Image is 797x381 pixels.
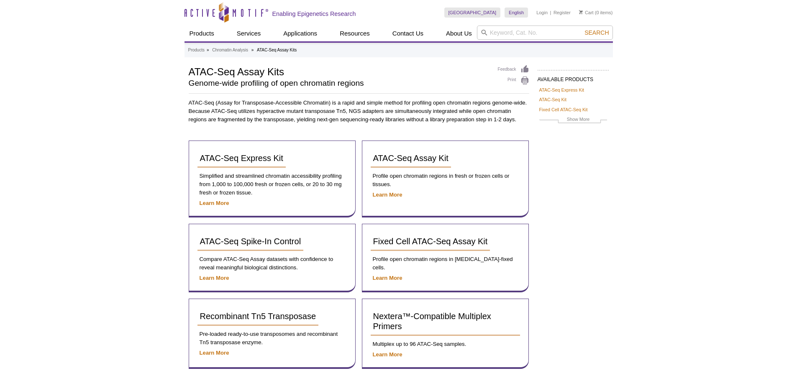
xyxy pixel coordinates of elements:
[539,106,588,113] a: Fixed Cell ATAC-Seq Kit
[371,340,520,348] p: Multiplex up to 96 ATAC-Seq samples.
[444,8,501,18] a: [GEOGRAPHIC_DATA]
[579,10,583,14] img: Your Cart
[387,26,428,41] a: Contact Us
[441,26,477,41] a: About Us
[505,8,528,18] a: English
[498,76,529,85] a: Print
[371,149,451,168] a: ATAC-Seq Assay Kit
[200,275,229,281] a: Learn More
[197,255,347,272] p: Compare ATAC-Seq Assay datasets with confidence to reveal meaningful biological distinctions.
[200,200,229,206] a: Learn More
[371,307,520,336] a: Nextera™-Compatible Multiplex Primers
[554,10,571,15] a: Register
[200,237,301,246] span: ATAC-Seq Spike-In Control
[373,153,448,163] span: ATAC-Seq Assay Kit
[538,70,609,85] h2: AVAILABLE PRODUCTS
[498,65,529,74] a: Feedback
[197,233,304,251] a: ATAC-Seq Spike-In Control
[232,26,266,41] a: Services
[584,29,609,36] span: Search
[582,29,611,36] button: Search
[189,99,529,124] p: ATAC-Seq (Assay for Transposase-Accessible Chromatin) is a rapid and simple method for profiling ...
[207,48,209,52] li: »
[579,10,594,15] a: Cart
[251,48,254,52] li: »
[371,172,520,189] p: Profile open chromatin regions in fresh or frozen cells or tissues.
[373,312,491,331] span: Nextera™-Compatible Multiplex Primers
[550,8,551,18] li: |
[189,65,489,77] h1: ATAC-Seq Assay Kits
[539,86,584,94] a: ATAC-Seq Express Kit
[373,237,488,246] span: Fixed Cell ATAC-Seq Assay Kit
[200,350,229,356] a: Learn More
[185,26,219,41] a: Products
[371,233,490,251] a: Fixed Cell ATAC-Seq Assay Kit
[373,192,402,198] a: Learn More
[257,48,297,52] li: ATAC-Seq Assay Kits
[188,46,205,54] a: Products
[197,149,286,168] a: ATAC-Seq Express Kit
[278,26,322,41] a: Applications
[373,275,402,281] a: Learn More
[539,115,607,125] a: Show More
[371,255,520,272] p: Profile open chromatin regions in [MEDICAL_DATA]-fixed cells.
[272,10,356,18] h2: Enabling Epigenetics Research
[200,153,283,163] span: ATAC-Seq Express Kit
[212,46,248,54] a: Chromatin Analysis
[477,26,613,40] input: Keyword, Cat. No.
[539,96,567,103] a: ATAC-Seq Kit
[200,312,316,321] span: Recombinant Tn5 Transposase
[373,351,402,358] a: Learn More
[536,10,548,15] a: Login
[189,79,489,87] h2: Genome-wide profiling of open chromatin regions
[197,330,347,347] p: Pre-loaded ready-to-use transposomes and recombinant Tn5 transposase enzyme.
[335,26,375,41] a: Resources
[197,172,347,197] p: Simplified and streamlined chromatin accessibility profiling from 1,000 to 100,000 fresh or froze...
[579,8,613,18] li: (0 items)
[197,307,319,326] a: Recombinant Tn5 Transposase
